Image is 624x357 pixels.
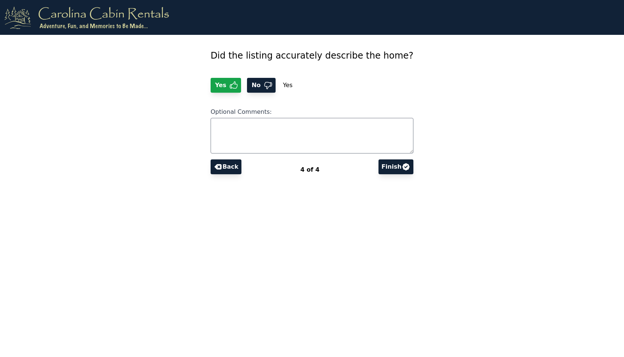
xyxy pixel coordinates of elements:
button: No [247,78,275,93]
span: Optional Comments: [211,108,272,115]
span: No [250,81,263,90]
span: 4 of 4 [300,166,319,173]
span: Did the listing accurately describe the home? [211,50,413,61]
span: Yes [214,81,230,90]
button: Finish [378,159,413,174]
textarea: Optional Comments: [211,118,413,153]
span: Yes [276,74,300,96]
img: logo.png [4,6,169,29]
button: Yes [211,78,241,93]
button: Back [211,159,241,174]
